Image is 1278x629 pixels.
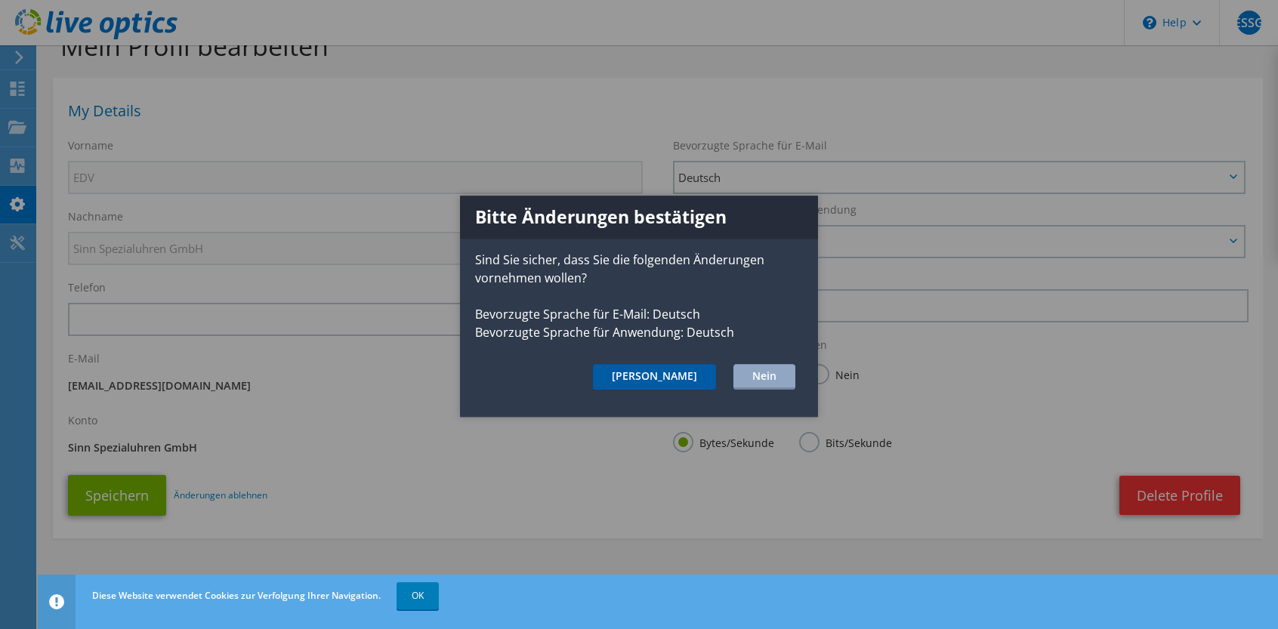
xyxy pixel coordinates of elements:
p: Bevorzugte Sprache für E-Mail: Deutsch Bevorzugte Sprache für Anwendung: Deutsch [460,305,818,341]
p: Sind Sie sicher, dass Sie die folgenden Änderungen vornehmen wollen? [460,251,818,287]
a: OK [397,582,439,609]
button: [PERSON_NAME] [593,364,716,390]
button: Nein [733,364,795,390]
span: Diese Website verwendet Cookies zur Verfolgung Ihrer Navigation. [92,589,381,602]
h1: Bitte Änderungen bestätigen [460,196,818,239]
